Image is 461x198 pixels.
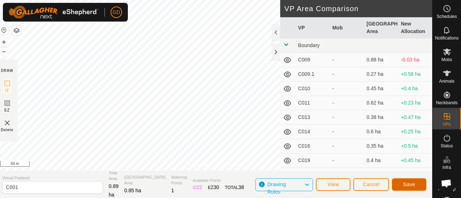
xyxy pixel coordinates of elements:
div: - [332,70,361,78]
td: +0.45 ha [398,153,432,168]
td: C013 [295,110,330,125]
td: +0.47 ha [398,110,432,125]
td: C009.1 [295,67,330,82]
div: Open chat [437,174,456,193]
div: - [332,128,361,135]
span: Drawing Rules [267,181,286,195]
div: TOTAL [225,184,244,191]
span: 0.89 ha [109,183,118,198]
span: Schedules [437,14,457,19]
td: 0.38 ha [364,110,398,125]
td: 0.88 ha [364,53,398,67]
th: VP [295,17,330,38]
td: C016 [295,139,330,153]
td: C014 [295,125,330,139]
div: - [332,99,361,107]
span: 0.85 ha [124,188,141,193]
td: +0.58 ha [398,67,432,82]
button: Map Layers [12,26,21,35]
img: Gallagher Logo [9,6,99,19]
span: 22 [197,184,202,190]
td: C010 [295,82,330,96]
td: +0.4 ha [398,82,432,96]
span: Watering Points [171,174,187,186]
div: - [332,56,361,64]
td: 0.74 ha [364,168,398,182]
img: VP [3,119,12,127]
td: 0.62 ha [364,96,398,110]
div: - [332,114,361,121]
span: VPs [443,122,451,126]
span: GD [113,9,120,16]
span: Virtual Paddock [2,175,103,181]
td: 0.35 ha [364,139,398,153]
td: -0.03 ha [398,53,432,67]
a: Privacy Policy [186,161,213,168]
span: [GEOGRAPHIC_DATA] Area [124,174,166,186]
span: Animals [439,79,455,83]
td: +0.5 ha [398,139,432,153]
h2: VP Area Comparison [285,4,432,13]
button: Save [392,178,426,191]
span: Heatmap [438,187,456,191]
span: IZ [5,88,9,93]
th: Mob [330,17,364,38]
span: 38 [238,184,244,190]
td: +0.25 ha [398,125,432,139]
span: Infra [442,165,451,170]
td: 0.4 ha [364,153,398,168]
td: 0.6 ha [364,125,398,139]
span: Neckbands [436,101,457,105]
td: C009 [295,53,330,67]
td: C022 [295,168,330,182]
span: Mobs [442,57,452,62]
button: View [316,178,350,191]
span: EZ [4,107,10,113]
td: +0.11 ha [398,168,432,182]
a: Contact Us [221,161,243,168]
span: Notifications [435,36,458,40]
div: - [332,85,361,92]
span: 1 [171,188,174,193]
div: DRAW [1,68,13,73]
span: Status [440,144,453,148]
button: Cancel [353,178,389,191]
div: - [332,142,361,150]
td: C019 [295,153,330,168]
td: +0.23 ha [398,96,432,110]
td: C011 [295,96,330,110]
td: 0.45 ha [364,82,398,96]
span: Save [403,181,415,187]
th: New Allocation [398,17,432,38]
div: - [332,157,361,164]
span: Available Points [193,178,244,184]
span: Cancel [363,181,380,187]
div: IZ [193,184,202,191]
span: Delete [1,127,13,133]
span: View [327,181,339,187]
td: 0.27 ha [364,67,398,82]
span: Total Area [109,170,118,182]
div: EZ [208,184,219,191]
span: 30 [214,184,219,190]
span: Boundary [298,42,320,48]
th: [GEOGRAPHIC_DATA] Area [364,17,398,38]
